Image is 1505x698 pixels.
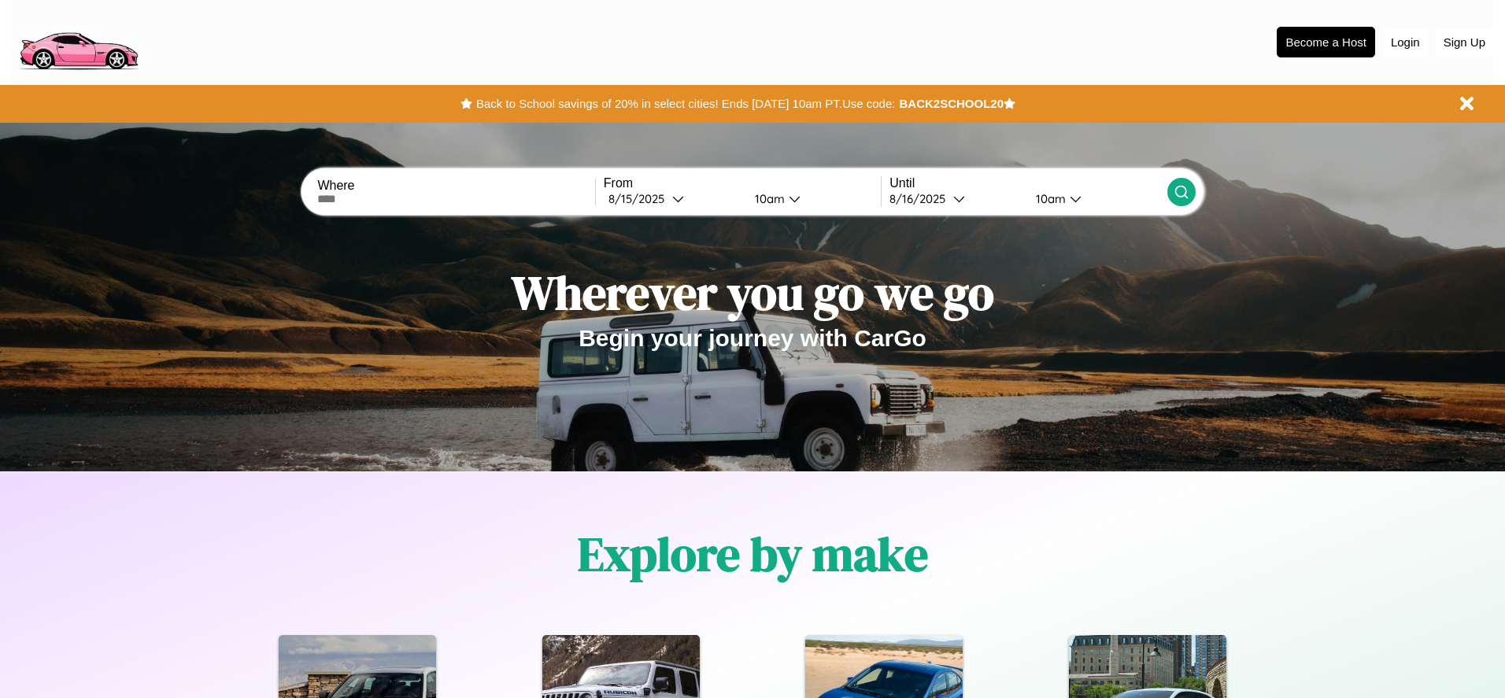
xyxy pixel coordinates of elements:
label: From [604,176,881,190]
div: 8 / 15 / 2025 [608,191,672,206]
button: 8/15/2025 [604,190,742,207]
button: Become a Host [1277,27,1375,57]
button: 10am [742,190,881,207]
button: 10am [1023,190,1167,207]
label: Until [889,176,1167,190]
label: Where [317,179,594,193]
img: logo [12,8,145,74]
button: Back to School savings of 20% in select cities! Ends [DATE] 10am PT.Use code: [472,93,899,115]
button: Login [1383,28,1428,57]
button: Sign Up [1436,28,1493,57]
div: 10am [747,191,789,206]
div: 10am [1028,191,1070,206]
h1: Explore by make [578,522,928,586]
b: BACK2SCHOOL20 [899,97,1004,110]
div: 8 / 16 / 2025 [889,191,953,206]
